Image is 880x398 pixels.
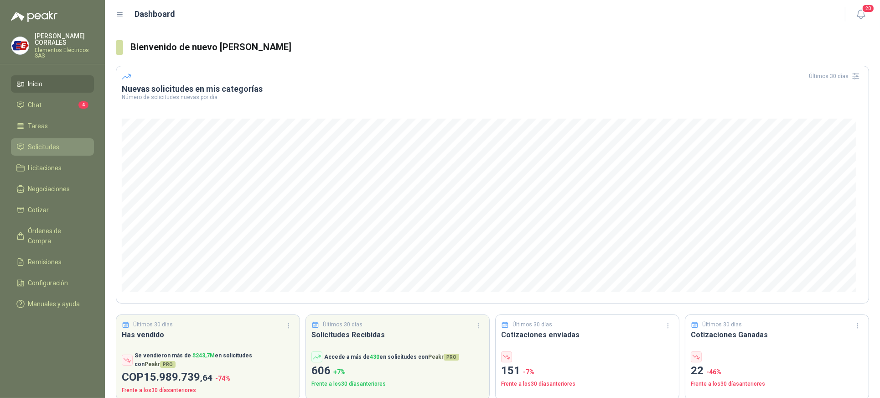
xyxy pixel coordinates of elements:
span: Cotizar [28,205,49,215]
span: PRO [444,354,459,361]
span: Licitaciones [28,163,62,173]
span: Manuales y ayuda [28,299,80,309]
p: 606 [311,362,484,380]
span: -74 % [215,375,230,382]
span: PRO [160,361,176,368]
img: Company Logo [11,37,29,54]
a: Solicitudes [11,138,94,156]
span: Peakr [428,354,459,360]
a: Tareas [11,117,94,135]
p: Frente a los 30 días anteriores [122,386,294,395]
span: Configuración [28,278,68,288]
a: Órdenes de Compra [11,222,94,250]
span: Negociaciones [28,184,70,194]
span: Solicitudes [28,142,60,152]
p: Se vendieron más de en solicitudes con [135,351,294,369]
span: 430 [370,354,379,360]
p: COP [122,369,294,386]
span: Órdenes de Compra [28,226,85,246]
h1: Dashboard [135,8,176,21]
a: Chat4 [11,96,94,114]
h3: Nuevas solicitudes en mis categorías [122,84,863,94]
span: -46 % [706,368,721,376]
span: Tareas [28,121,48,131]
span: Chat [28,100,42,110]
span: -7 % [523,368,534,376]
h3: Cotizaciones enviadas [501,329,673,340]
p: Últimos 30 días [513,320,553,329]
p: Frente a los 30 días anteriores [501,380,673,388]
a: Manuales y ayuda [11,295,94,313]
a: Licitaciones [11,159,94,177]
p: [PERSON_NAME] CORRALES [35,33,94,46]
span: $ 243,7M [192,352,215,359]
p: Número de solicitudes nuevas por día [122,94,863,100]
h3: Has vendido [122,329,294,340]
p: 151 [501,362,673,380]
a: Negociaciones [11,180,94,198]
p: Últimos 30 días [134,320,173,329]
a: Cotizar [11,201,94,219]
span: + 7 % [333,368,346,376]
span: Remisiones [28,257,62,267]
p: 22 [691,362,863,380]
span: ,64 [200,372,212,383]
p: Últimos 30 días [703,320,742,329]
button: 20 [853,6,869,23]
h3: Cotizaciones Ganadas [691,329,863,340]
span: 20 [862,4,875,13]
div: Últimos 30 días [809,69,863,84]
img: Logo peakr [11,11,57,22]
p: Elementos Eléctricos SAS [35,47,94,58]
h3: Solicitudes Recibidas [311,329,484,340]
span: Peakr [145,361,176,367]
span: Inicio [28,79,43,89]
a: Inicio [11,75,94,93]
p: Frente a los 30 días anteriores [311,380,484,388]
p: Frente a los 30 días anteriores [691,380,863,388]
p: Accede a más de en solicitudes con [324,353,459,361]
p: Últimos 30 días [323,320,363,329]
h3: Bienvenido de nuevo [PERSON_NAME] [130,40,869,54]
a: Configuración [11,274,94,292]
span: 4 [78,101,88,109]
span: 15.989.739 [144,371,212,383]
a: Remisiones [11,253,94,271]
